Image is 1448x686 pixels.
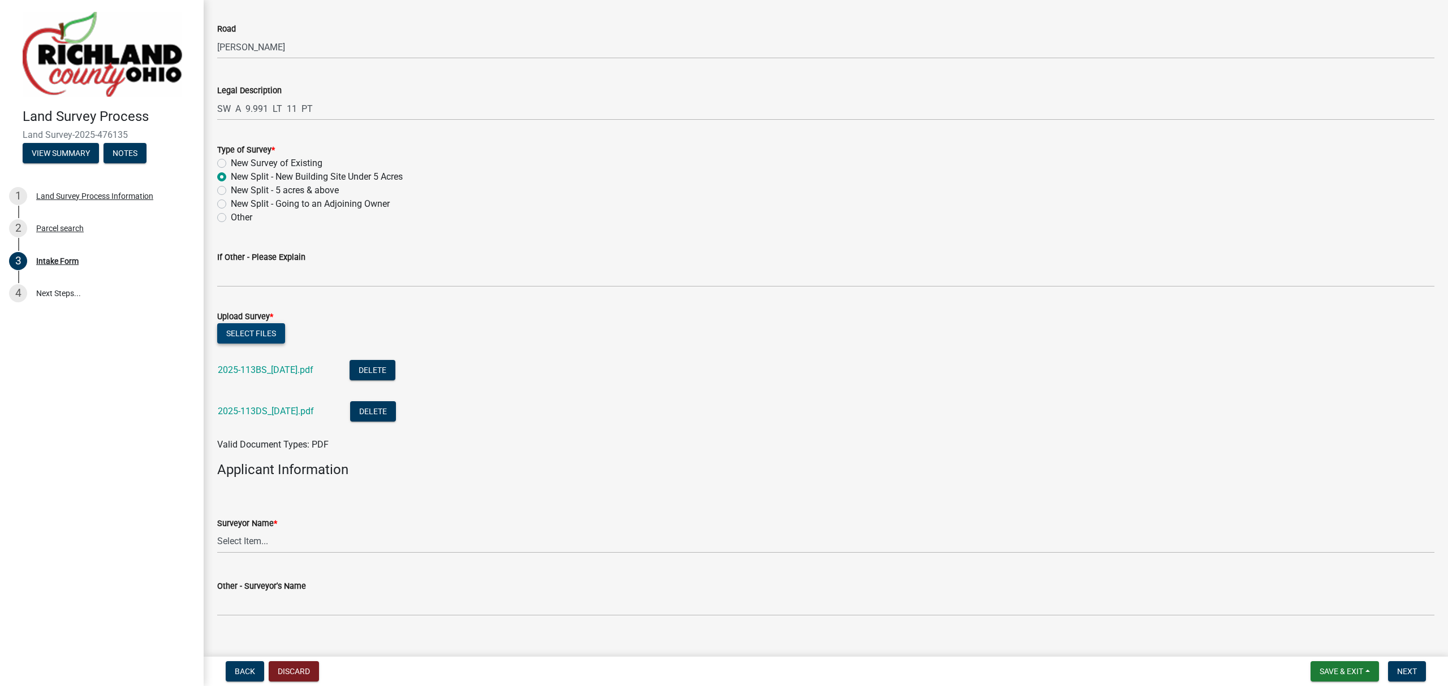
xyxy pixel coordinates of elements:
wm-modal-confirm: Delete Document [350,407,396,418]
button: Back [226,661,264,681]
wm-modal-confirm: Notes [104,149,146,158]
button: Notes [104,143,146,163]
span: Back [235,667,255,676]
label: Road [217,25,236,33]
label: Type of Survey [217,146,275,154]
button: View Summary [23,143,99,163]
div: Intake Form [36,257,79,265]
label: Other [231,211,252,224]
button: Delete [350,360,395,380]
label: New Split - New Building Site Under 5 Acres [231,170,403,184]
button: Next [1388,661,1426,681]
button: Delete [350,401,396,422]
div: Parcel search [36,224,84,232]
label: New Split - Going to an Adjoining Owner [231,197,390,211]
div: Land Survey Process Information [36,192,153,200]
h4: Land Survey Process [23,108,195,125]
label: Surveyor Name [217,520,277,528]
label: New Split - 5 acres & above [231,184,339,197]
wm-modal-confirm: Summary [23,149,99,158]
img: Richland County, Ohio [23,12,182,97]
a: 2025-113BS_[DATE].pdf [218,364,313,375]
button: Select files [217,323,285,344]
label: Other - Surveyor's Name [217,583,306,591]
h4: Applicant Information [217,462,1434,478]
a: 2025-113DS_[DATE].pdf [218,406,314,416]
label: Upload Survey [217,313,273,321]
span: Save & Exit [1320,667,1363,676]
span: Land Survey-2025-476135 [23,129,181,140]
span: Valid Document Types: PDF [217,439,329,450]
button: Save & Exit [1311,661,1379,681]
label: If Other - Please Explain [217,254,305,262]
label: New Survey of Existing [231,157,322,170]
span: Next [1397,667,1417,676]
div: 4 [9,284,27,302]
div: 1 [9,187,27,205]
button: Discard [269,661,319,681]
div: 3 [9,252,27,270]
wm-modal-confirm: Delete Document [350,366,395,376]
label: Legal Description [217,87,282,95]
div: 2 [9,219,27,237]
